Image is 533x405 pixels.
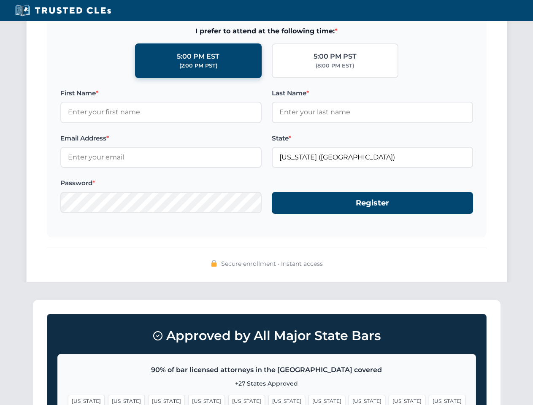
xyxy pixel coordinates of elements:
[57,324,476,347] h3: Approved by All Major State Bars
[221,259,323,268] span: Secure enrollment • Instant access
[60,147,262,168] input: Enter your email
[177,51,219,62] div: 5:00 PM EST
[60,178,262,188] label: Password
[13,4,114,17] img: Trusted CLEs
[60,88,262,98] label: First Name
[60,102,262,123] input: Enter your first name
[211,260,217,267] img: 🔒
[179,62,217,70] div: (2:00 PM PST)
[272,192,473,214] button: Register
[68,364,465,375] p: 90% of bar licensed attorneys in the [GEOGRAPHIC_DATA] covered
[60,133,262,143] label: Email Address
[68,379,465,388] p: +27 States Approved
[272,147,473,168] input: Missouri (MO)
[316,62,354,70] div: (8:00 PM EST)
[314,51,357,62] div: 5:00 PM PST
[60,26,473,37] span: I prefer to attend at the following time:
[272,133,473,143] label: State
[272,102,473,123] input: Enter your last name
[272,88,473,98] label: Last Name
